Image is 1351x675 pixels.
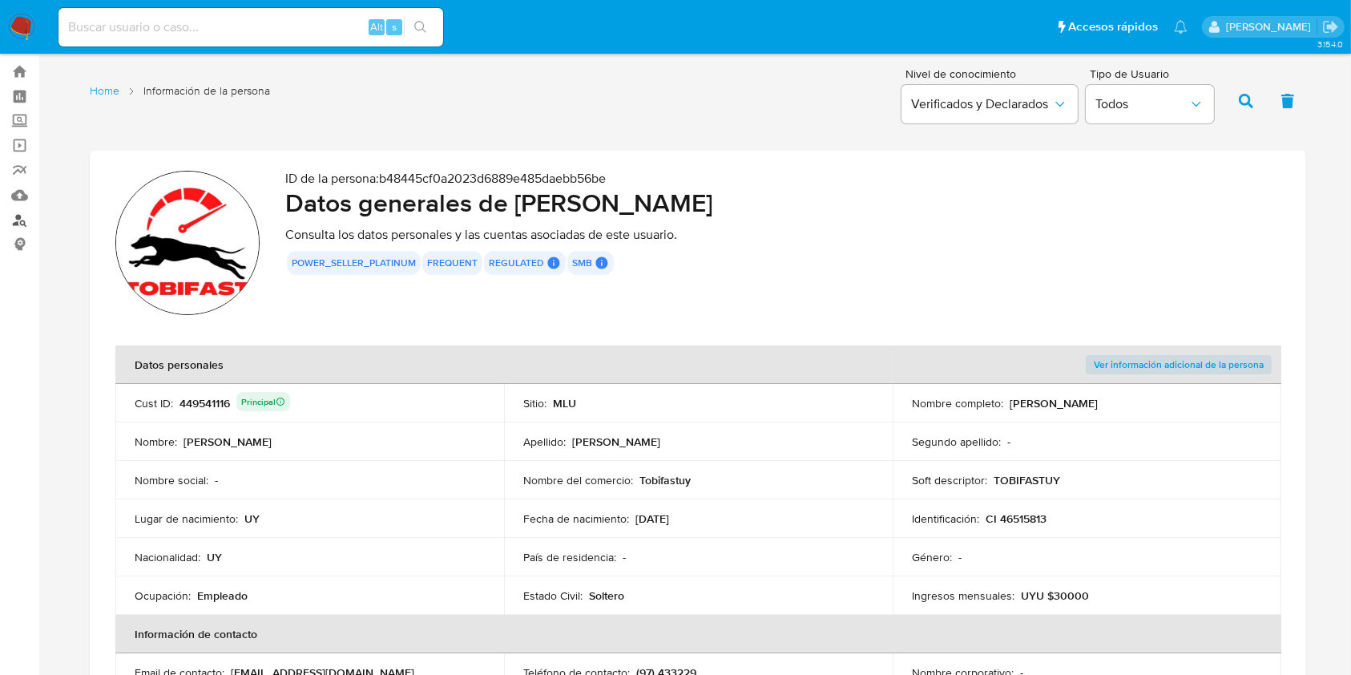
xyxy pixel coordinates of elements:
button: search-icon [404,16,437,38]
span: Información de la persona [143,83,270,99]
button: Verificados y Declarados [901,85,1078,123]
span: s [392,19,397,34]
input: Buscar usuario o caso... [58,17,443,38]
span: Tipo de Usuario [1090,68,1218,79]
span: Nivel de conocimiento [905,68,1077,79]
span: Verificados y Declarados [911,96,1052,112]
button: Todos [1086,85,1214,123]
span: Accesos rápidos [1068,18,1158,35]
a: Notificaciones [1174,20,1188,34]
p: ximena.felix@mercadolibre.com [1226,19,1317,34]
span: Alt [370,19,383,34]
nav: List of pages [90,77,270,122]
span: 3.154.0 [1317,38,1343,51]
a: Home [90,83,119,99]
span: Todos [1095,96,1188,112]
a: Salir [1322,18,1339,35]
